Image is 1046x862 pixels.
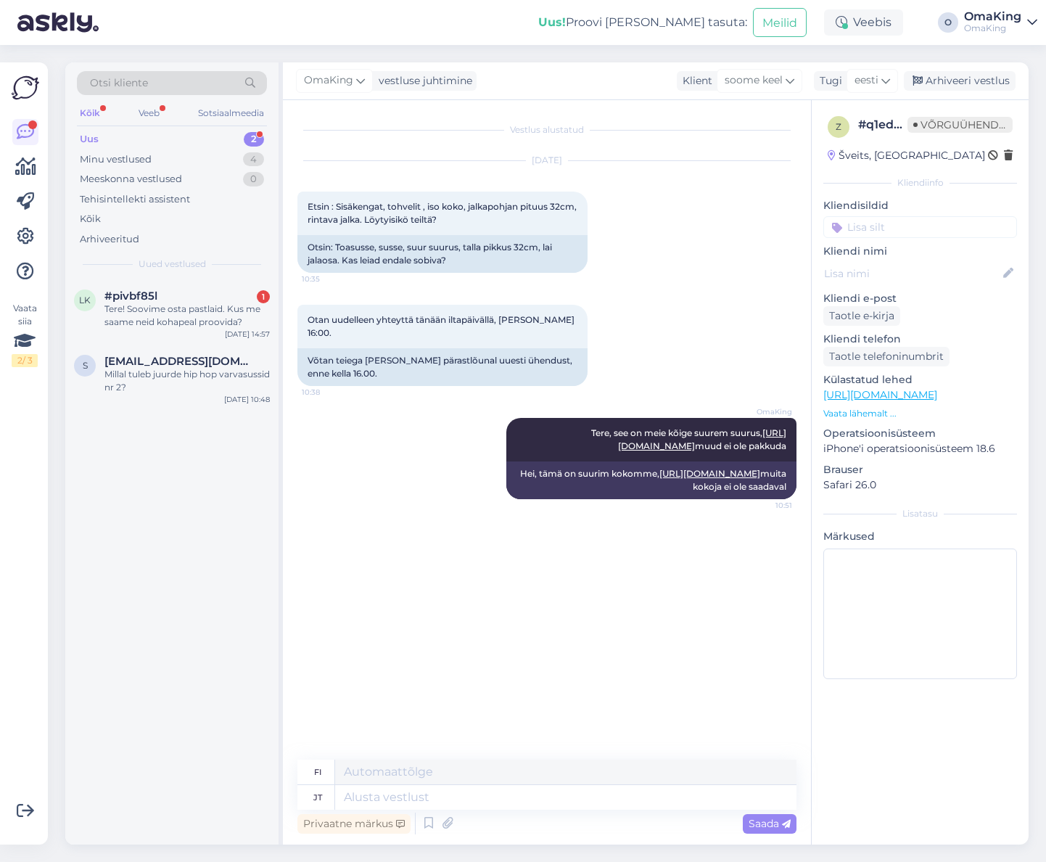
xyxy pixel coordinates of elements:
[80,173,182,184] font: Meeskonna vestlused
[659,468,760,479] a: [URL][DOMAIN_NAME]
[591,427,762,438] font: Tere, see on meie kõige suurem suurus,
[13,303,37,327] font: Vaata siia
[90,76,148,89] font: Otsi kliente
[308,355,575,379] font: Võtan teiega [PERSON_NAME] pärastlõunal uuesti ühendust, enne kella 16.00.
[225,329,270,339] font: [DATE] 14:57
[824,266,1000,282] input: Lisa nimi
[902,508,938,519] font: Lisatasu
[520,468,659,479] font: Hei, tämä on suurim kokomme,
[866,118,921,131] font: q1edcz2h
[964,9,1021,23] font: OmaKing
[80,193,190,205] font: Tehisintellekti assistent
[853,15,891,29] font: Veebis
[775,501,792,510] font: 10:51
[302,387,320,397] font: 10:38
[262,292,265,302] font: 1
[510,124,584,135] font: Vestlus alustatud
[725,73,783,86] font: soome keel
[820,74,842,87] font: Tugi
[823,478,876,491] font: Safari 26.0
[823,332,901,345] font: Kliendi telefon
[921,118,1033,131] font: Võrguühenduseta
[314,767,321,777] font: fi
[683,74,712,87] font: Klient
[757,407,792,416] font: OmaKing
[823,199,889,212] font: Kliendisildid
[753,8,807,36] button: Meilid
[313,792,322,803] font: jt
[379,74,472,87] font: vestluse juhtimine
[308,242,554,266] font: Otsin: Toasusse, susse, suur suurus, talla pikkus 32cm, lai jalaosa. Kas leiad endale sobiva?
[695,440,786,451] font: muud ei ole pakkuda
[532,155,562,165] font: [DATE]
[250,173,257,184] font: 0
[304,73,353,86] font: OmaKing
[823,442,995,455] font: iPhone'i operatsioonisüsteem 18.6
[897,177,944,188] font: Kliendiinfo
[80,213,101,224] font: Kõik
[854,73,878,86] font: eesti
[104,369,270,393] font: Millal tuleb juurde hip hop varvasussid nr 2?
[17,355,22,366] font: 2
[538,15,566,29] font: Uus!
[198,107,264,118] font: Sotsiaalmeedia
[829,350,944,363] font: Taotle telefoninumbrit
[926,74,1010,87] font: Arhiveeri vestlus
[944,17,952,28] font: O
[823,408,897,419] font: Vaata lähemalt ...
[823,463,863,476] font: Brauser
[224,395,270,404] font: [DATE] 10:48
[762,16,797,30] font: Meilid
[858,118,866,131] font: #
[749,817,779,830] font: Saada
[308,201,579,225] font: Etsin : Sisäkengat, tohvelit , iso koko, jalkapohjan pituus 32cm, rintava jalka. Löytyisikö teiltä?
[829,309,894,322] font: Taotle e-kirja
[839,149,985,162] font: Šveits, [GEOGRAPHIC_DATA]
[250,153,257,165] font: 4
[80,153,152,165] font: Minu vestlused
[80,133,99,144] font: Uus
[104,355,255,368] span: sillesulla@look.com
[308,314,577,338] font: Otan uudelleen yhteyttä tänään iltapäivällä, [PERSON_NAME] 16:00.
[823,373,913,386] font: Külastatud lehed
[104,354,304,368] font: [EMAIL_ADDRESS][DOMAIN_NAME]
[79,295,91,305] font: lk
[83,360,88,371] font: s
[823,245,887,258] font: Kliendi nimi
[303,817,393,830] font: Privaatne märkus
[251,133,257,144] font: 2
[139,258,206,269] font: Uued vestlused
[104,289,157,303] font: #pivbf85l
[836,121,841,132] font: z
[823,388,937,401] a: [URL][DOMAIN_NAME]
[823,216,1017,238] input: Lisa silt
[302,274,320,284] font: 10:35
[104,303,260,327] font: Tere! Soovime osta pastlaid. Kus me saame neid kohapeal proovida?
[80,233,139,245] font: Arhiveeritud
[823,427,936,440] font: Operatsioonisüsteem
[139,107,160,118] font: Veeb
[22,355,33,366] font: / 3
[964,22,1006,33] font: OmaKing
[823,530,875,543] font: Märkused
[964,11,1037,34] a: OmaKingOmaKing
[80,107,100,118] font: Kõik
[566,15,747,29] font: Proovi [PERSON_NAME] tasuta:
[823,292,897,305] font: Kliendi e-post
[12,74,39,102] img: Askly logo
